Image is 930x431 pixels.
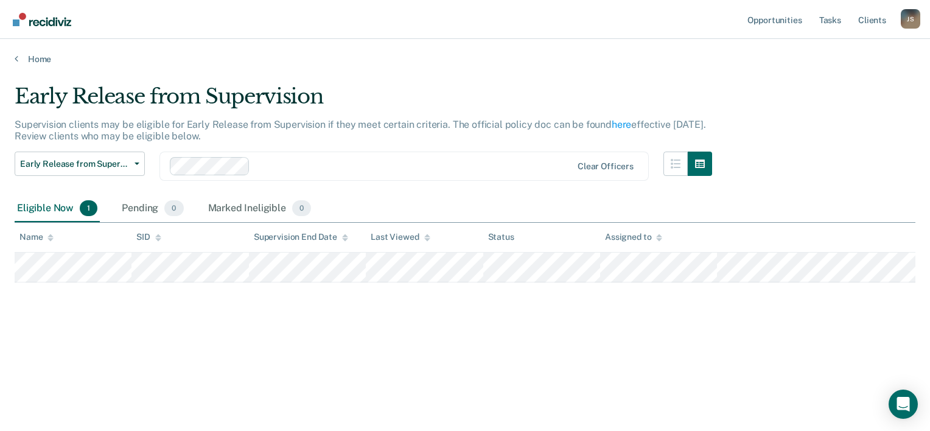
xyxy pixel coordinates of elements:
[15,54,915,65] a: Home
[605,232,662,242] div: Assigned to
[901,9,920,29] div: J S
[20,159,130,169] span: Early Release from Supervision
[19,232,54,242] div: Name
[15,195,100,222] div: Eligible Now1
[292,200,311,216] span: 0
[164,200,183,216] span: 0
[136,232,161,242] div: SID
[371,232,430,242] div: Last Viewed
[901,9,920,29] button: Profile dropdown button
[13,13,71,26] img: Recidiviz
[488,232,514,242] div: Status
[80,200,97,216] span: 1
[119,195,186,222] div: Pending0
[15,119,706,142] p: Supervision clients may be eligible for Early Release from Supervision if they meet certain crite...
[612,119,631,130] a: here
[254,232,348,242] div: Supervision End Date
[578,161,634,172] div: Clear officers
[15,84,712,119] div: Early Release from Supervision
[15,152,145,176] button: Early Release from Supervision
[889,390,918,419] div: Open Intercom Messenger
[206,195,314,222] div: Marked Ineligible0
